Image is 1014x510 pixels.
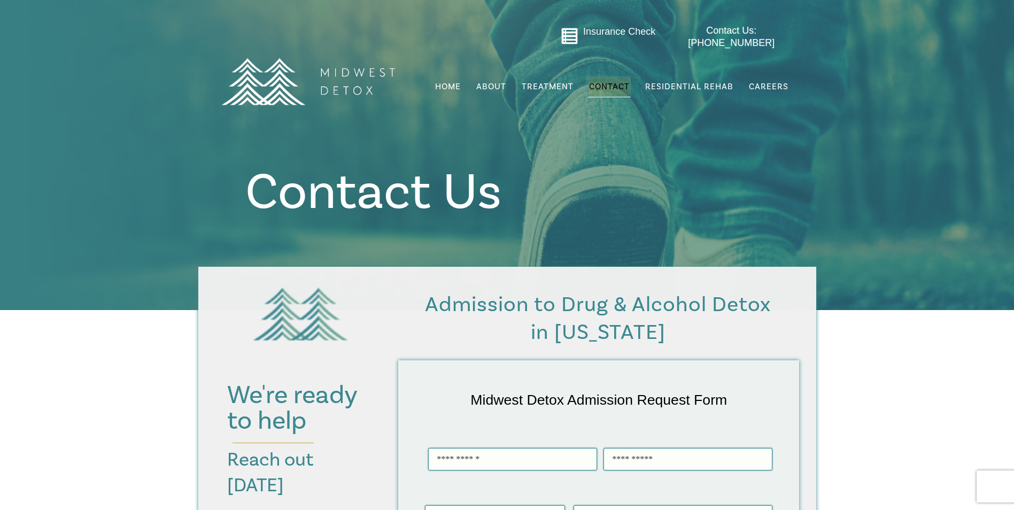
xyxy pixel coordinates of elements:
span: Treatment [522,82,574,91]
span: About [476,82,506,91]
span: Reach out [DATE] [227,447,314,498]
a: Contact [588,76,631,97]
span: Midwest Detox Admission Request Form [470,392,727,408]
a: Residential Rehab [644,76,734,97]
span: Home [435,81,461,92]
span: Contact Us: [PHONE_NUMBER] [688,25,775,48]
span: We're ready to help [227,379,357,437]
a: Careers [748,76,789,97]
a: Home [434,76,462,97]
span: Careers [749,81,788,92]
span: Contact [589,82,630,91]
a: Insurance Check [583,26,655,37]
span: Admission to Drug & Alcohol Detox in [US_STATE] [425,291,771,346]
img: MD Logo Horitzontal white-01 (1) (1) [214,35,401,128]
a: About [475,76,507,97]
span: Residential Rehab [645,81,733,92]
span: Contact Us [245,159,501,225]
a: Contact Us: [PHONE_NUMBER] [667,25,796,50]
a: Treatment [521,76,575,97]
img: Largetree-logo-only [248,284,350,343]
a: Go to midwestdetox.com/message-form-page/ [561,27,578,49]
